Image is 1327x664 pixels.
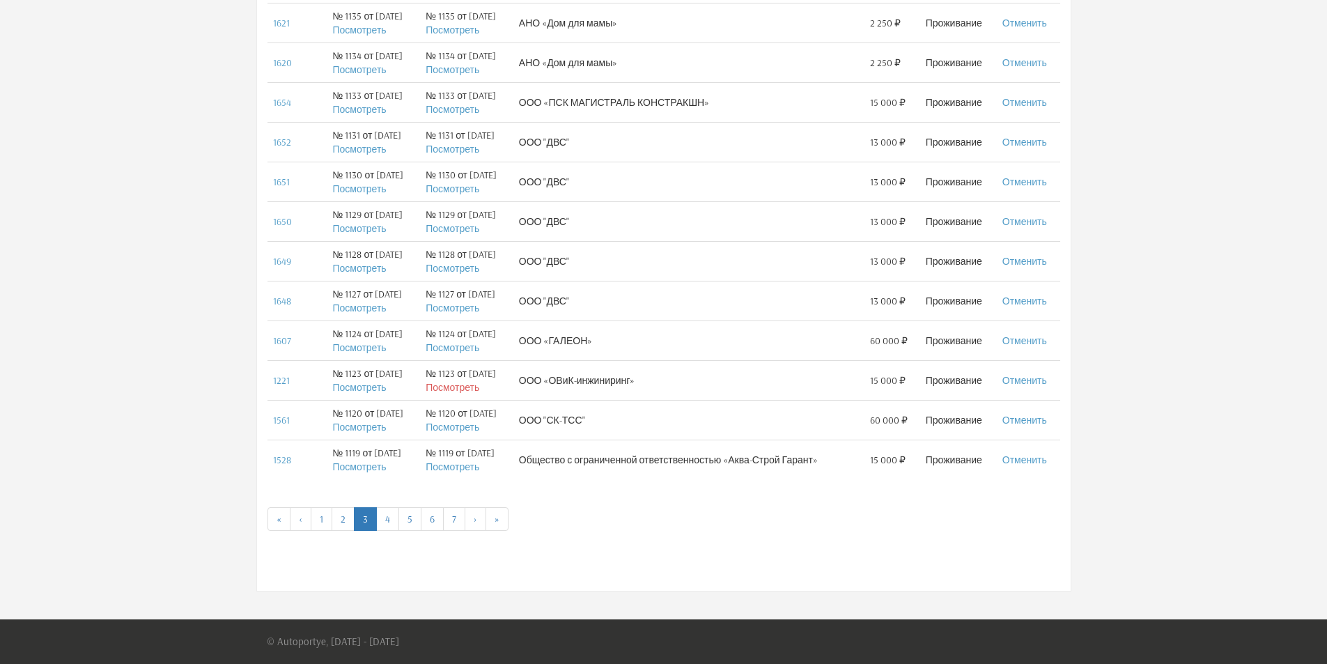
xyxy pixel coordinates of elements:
[920,3,997,43] td: Проживание
[327,201,420,241] td: № 1129 от [DATE]
[311,507,332,531] a: 1
[426,103,479,116] a: Посмотреть
[273,176,290,188] a: 1651
[420,162,513,201] td: № 1130 от [DATE]
[870,16,901,30] span: 2 250 ₽
[273,17,290,29] a: 1621
[920,201,997,241] td: Проживание
[420,400,513,440] td: № 1120 от [DATE]
[870,453,906,467] span: 15 000 ₽
[332,381,386,394] a: Посмотреть
[332,507,355,531] a: 2
[327,360,420,400] td: № 1123 от [DATE]
[513,440,865,479] td: Общество с ограниченной ответственностью «Аква-Строй Гарант»
[332,63,386,76] a: Посмотреть
[327,3,420,43] td: № 1135 от [DATE]
[327,43,420,82] td: № 1134 от [DATE]
[920,321,997,360] td: Проживание
[426,262,479,275] a: Посмотреть
[870,175,906,189] span: 13 000 ₽
[513,82,865,122] td: ООО «ПСК МАГИСТРАЛЬ КОНСТРАКШН»
[332,143,386,155] a: Посмотреть
[426,222,479,235] a: Посмотреть
[1002,215,1047,228] a: Отменить
[327,122,420,162] td: № 1131 от [DATE]
[327,281,420,321] td: № 1127 от [DATE]
[486,507,509,531] a: »
[420,321,513,360] td: № 1124 от [DATE]
[273,215,292,228] a: 1650
[273,454,291,466] a: 1528
[327,82,420,122] td: № 1133 от [DATE]
[1002,56,1047,69] a: Отменить
[1002,17,1047,29] a: Отменить
[1002,176,1047,188] a: Отменить
[420,43,513,82] td: № 1134 от [DATE]
[513,3,865,43] td: АНО «Дом для мамы»
[273,414,290,426] a: 1561
[1002,454,1047,466] a: Отменить
[420,360,513,400] td: № 1123 от [DATE]
[1002,136,1047,148] a: Отменить
[273,374,290,387] a: 1221
[327,321,420,360] td: № 1124 от [DATE]
[273,295,291,307] a: 1648
[426,341,479,354] a: Посмотреть
[920,82,997,122] td: Проживание
[513,360,865,400] td: ООО «ОВиК-инжиниринг»
[920,122,997,162] td: Проживание
[1002,334,1047,347] a: Отменить
[332,461,386,473] a: Посмотреть
[465,507,486,531] a: ›
[513,321,865,360] td: ООО «ГАЛЕОН»
[1002,295,1047,307] a: Отменить
[273,255,291,268] a: 1649
[420,122,513,162] td: № 1131 от [DATE]
[421,507,444,531] a: 6
[1002,374,1047,387] a: Отменить
[426,24,479,36] a: Посмотреть
[920,360,997,400] td: Проживание
[1002,255,1047,268] a: Отменить
[267,507,290,531] a: «
[327,241,420,281] td: № 1128 от [DATE]
[920,162,997,201] td: Проживание
[332,222,386,235] a: Посмотреть
[273,136,291,148] a: 1652
[870,135,906,149] span: 13 000 ₽
[426,302,479,314] a: Посмотреть
[920,400,997,440] td: Проживание
[376,507,399,531] a: 4
[513,281,865,321] td: ООО "ДВС"
[920,440,997,479] td: Проживание
[267,619,399,664] p: © Autoportye, [DATE] - [DATE]
[273,334,291,347] a: 1607
[290,507,311,531] a: ‹
[426,143,479,155] a: Посмотреть
[327,400,420,440] td: № 1120 от [DATE]
[332,421,386,433] a: Посмотреть
[426,381,479,394] a: Посмотреть
[513,400,865,440] td: ООО "СК-ТСС"
[426,461,479,473] a: Посмотреть
[870,334,908,348] span: 60 000 ₽
[870,413,908,427] span: 60 000 ₽
[327,162,420,201] td: № 1130 от [DATE]
[354,507,377,531] a: 3
[332,341,386,354] a: Посмотреть
[420,281,513,321] td: № 1127 от [DATE]
[513,241,865,281] td: ООО "ДВС"
[426,183,479,195] a: Посмотреть
[513,43,865,82] td: АНО «Дом для мамы»
[870,254,906,268] span: 13 000 ₽
[420,3,513,43] td: № 1135 от [DATE]
[332,183,386,195] a: Посмотреть
[273,56,292,69] a: 1620
[870,56,901,70] span: 2 250 ₽
[920,241,997,281] td: Проживание
[420,440,513,479] td: № 1119 от [DATE]
[1002,96,1047,109] a: Отменить
[870,294,906,308] span: 13 000 ₽
[870,215,906,229] span: 13 000 ₽
[398,507,421,531] a: 5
